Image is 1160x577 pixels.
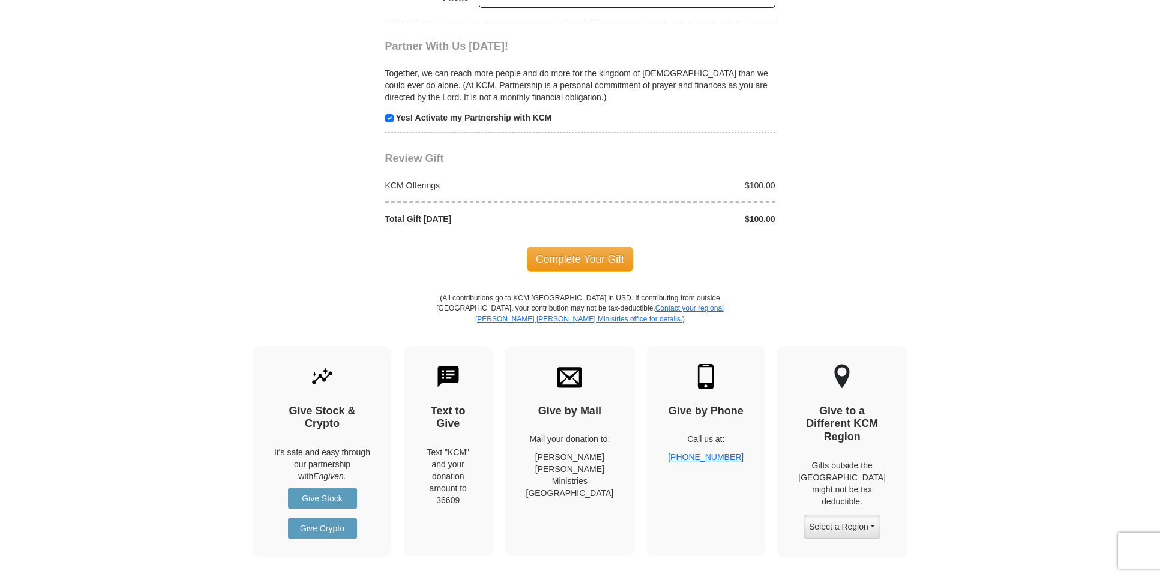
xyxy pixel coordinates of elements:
[526,451,614,499] p: [PERSON_NAME] [PERSON_NAME] Ministries [GEOGRAPHIC_DATA]
[288,518,357,539] a: Give Crypto
[425,446,472,506] div: Text "KCM" and your donation amount to 36609
[526,433,614,445] p: Mail your donation to:
[436,364,461,389] img: text-to-give.svg
[313,471,346,481] i: Engiven.
[526,405,614,418] h4: Give by Mail
[580,179,782,191] div: $100.00
[798,405,886,444] h4: Give to a Different KCM Region
[693,364,718,389] img: mobile.svg
[557,364,582,389] img: envelope.svg
[475,304,724,323] a: Contact your regional [PERSON_NAME] [PERSON_NAME] Ministries office for details.
[385,67,775,103] p: Together, we can reach more people and do more for the kingdom of [DEMOGRAPHIC_DATA] than we coul...
[288,488,357,509] a: Give Stock
[527,247,633,272] span: Complete Your Gift
[310,364,335,389] img: give-by-stock.svg
[274,405,370,431] h4: Give Stock & Crypto
[668,433,744,445] p: Call us at:
[379,179,580,191] div: KCM Offerings
[798,459,886,507] p: Gifts outside the [GEOGRAPHIC_DATA] might not be tax deductible.
[668,452,744,462] a: [PHONE_NUMBER]
[834,364,850,389] img: other-region
[580,213,782,225] div: $100.00
[395,113,551,122] strong: Yes! Activate my Partnership with KCM
[385,152,444,164] span: Review Gift
[385,40,509,52] span: Partner With Us [DATE]!
[274,446,370,482] p: It's safe and easy through our partnership with
[425,405,472,431] h4: Text to Give
[436,293,724,345] p: (All contributions go to KCM [GEOGRAPHIC_DATA] in USD. If contributing from outside [GEOGRAPHIC_D...
[379,213,580,225] div: Total Gift [DATE]
[668,405,744,418] h4: Give by Phone
[804,515,880,539] button: Select a Region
